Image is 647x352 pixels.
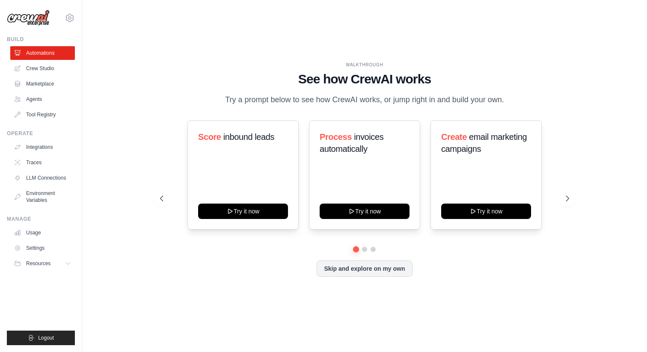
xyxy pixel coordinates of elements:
span: Create [441,132,467,142]
div: WALKTHROUGH [160,62,570,68]
h1: See how CrewAI works [160,71,570,87]
button: Try it now [320,204,410,219]
img: Logo [7,10,50,26]
a: Traces [10,156,75,169]
button: Skip and explore on my own [317,260,412,277]
span: invoices automatically [320,132,383,154]
a: Tool Registry [10,108,75,121]
a: Environment Variables [10,186,75,207]
a: Usage [10,226,75,240]
a: Settings [10,241,75,255]
button: Try it now [198,204,288,219]
button: Resources [10,257,75,270]
button: Try it now [441,204,531,219]
div: Build [7,36,75,43]
span: Logout [38,334,54,341]
button: Logout [7,331,75,345]
div: Manage [7,216,75,222]
span: inbound leads [223,132,274,142]
span: Score [198,132,221,142]
a: Integrations [10,140,75,154]
a: Agents [10,92,75,106]
div: Operate [7,130,75,137]
a: Crew Studio [10,62,75,75]
a: Automations [10,46,75,60]
span: Resources [26,260,50,267]
span: Process [320,132,352,142]
span: email marketing campaigns [441,132,527,154]
p: Try a prompt below to see how CrewAI works, or jump right in and build your own. [221,94,508,106]
a: Marketplace [10,77,75,91]
a: LLM Connections [10,171,75,185]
